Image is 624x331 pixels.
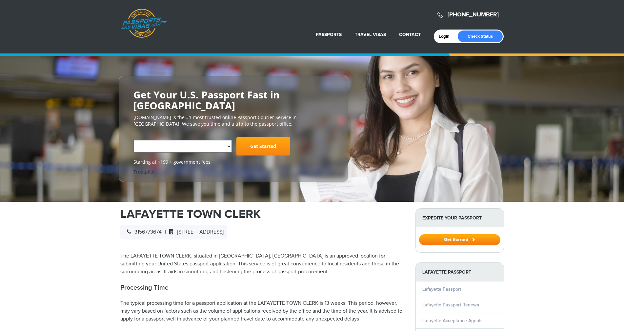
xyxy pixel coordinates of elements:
[422,302,480,308] a: Lafayette Passport Renewal
[399,32,421,37] a: Contact
[439,34,454,39] a: Login
[448,11,499,18] a: [PHONE_NUMBER]
[133,169,155,175] a: Trustpilot
[422,286,461,292] a: Lafayette Passport
[458,31,503,42] a: Check Status
[120,284,406,292] h2: Processing Time
[120,225,227,239] div: |
[133,89,333,111] h2: Get Your U.S. Passport Fast in [GEOGRAPHIC_DATA]
[120,252,406,276] p: The LAFAYETTE TOWN CLERK, situated in [GEOGRAPHIC_DATA], [GEOGRAPHIC_DATA] is an approved locatio...
[419,237,500,242] a: Get Started
[120,208,406,220] h1: LAFAYETTE TOWN CLERK
[166,229,224,235] span: [STREET_ADDRESS]
[133,114,333,127] p: [DOMAIN_NAME] is the #1 most trusted online Passport Courier Service in [GEOGRAPHIC_DATA]. We sav...
[416,263,504,281] strong: Lafayette Passport
[120,300,406,323] p: The typical processing time for a passport application at the LAFAYETTE TOWN CLERK is 13 weeks. T...
[133,159,333,165] span: Starting at $199 + government fees
[422,318,483,323] a: Lafayette Acceptance Agents
[419,234,500,245] button: Get Started
[124,229,162,235] span: 3156773674
[121,9,167,38] a: Passports & [DOMAIN_NAME]
[355,32,386,37] a: Travel Visas
[316,32,342,37] a: Passports
[416,209,504,227] strong: Expedite Your Passport
[236,137,290,155] a: Get Started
